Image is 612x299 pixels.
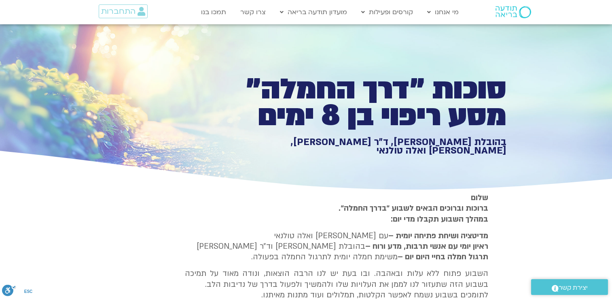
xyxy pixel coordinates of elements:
[339,203,488,224] strong: ברוכות וברוכים הבאים לשבוע ״בדרך החמלה״. במהלך השבוע תקבלו מדי יום:
[398,252,488,262] b: תרגול חמלה בחיי היום יום –
[531,279,608,295] a: יצירת קשר
[185,231,488,263] p: עם [PERSON_NAME] ואלה טולנאי בהובלת [PERSON_NAME] וד״ר [PERSON_NAME] משימת חמלה יומית לתרגול החמל...
[99,4,148,18] a: התחברות
[236,4,270,20] a: צרו קשר
[471,192,488,203] strong: שלום
[423,4,463,20] a: מי אנחנו
[101,7,136,16] span: התחברות
[276,4,351,20] a: מועדון תודעה בריאה
[388,231,488,241] strong: מדיטציה ושיחת פתיחה יומית –
[226,138,506,155] h1: בהובלת [PERSON_NAME], ד״ר [PERSON_NAME], [PERSON_NAME] ואלה טולנאי
[226,76,506,129] h1: סוכות ״דרך החמלה״ מסע ריפוי בן 8 ימים
[357,4,417,20] a: קורסים ופעילות
[197,4,230,20] a: תמכו בנו
[365,241,488,252] b: ראיון יומי עם אנשי תרבות, מדע ורוח –
[559,282,588,293] span: יצירת קשר
[496,6,531,18] img: תודעה בריאה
